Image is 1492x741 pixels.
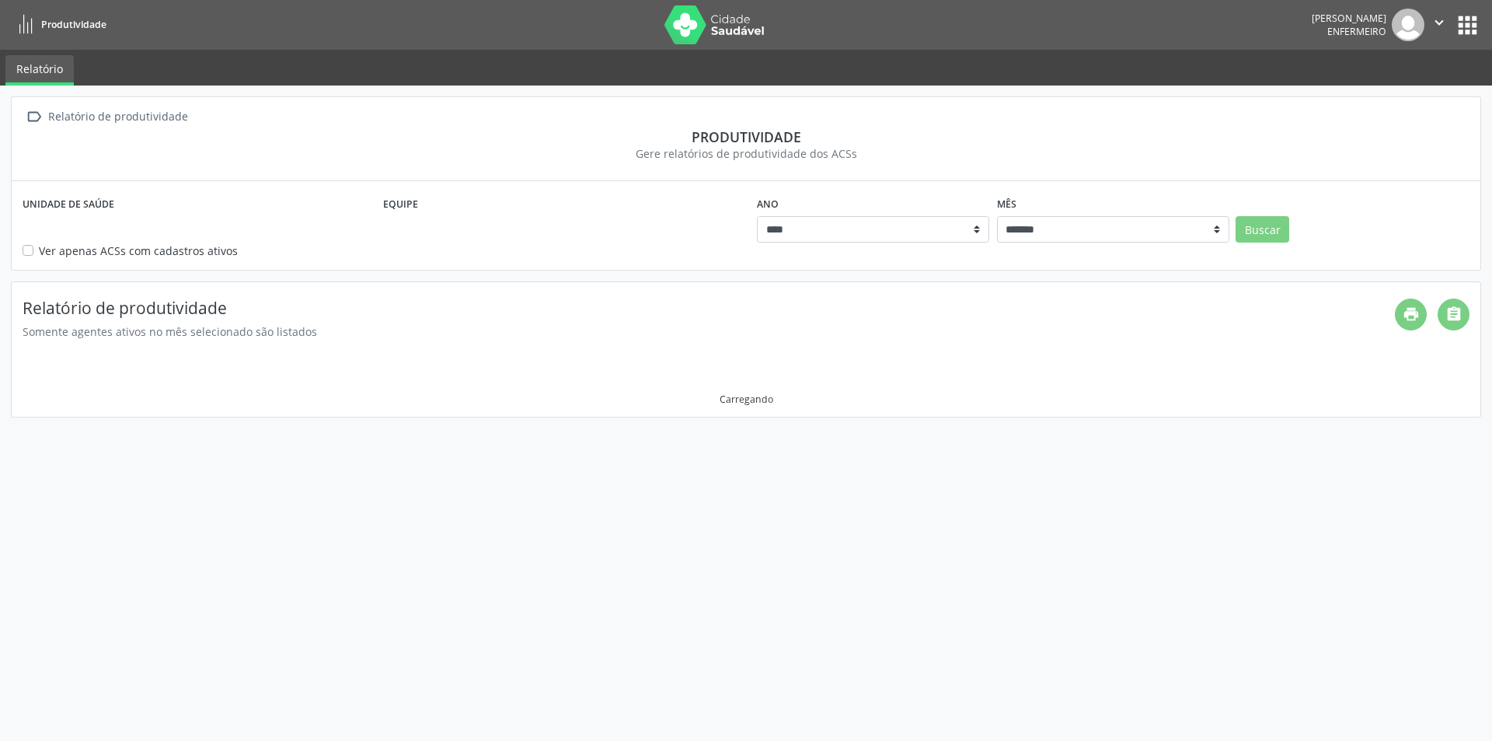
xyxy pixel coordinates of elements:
a: Relatório [5,55,74,86]
div: Carregando [720,393,773,406]
i:  [1431,14,1448,31]
div: Gere relatórios de produtividade dos ACSs [23,145,1469,162]
a: Produtividade [11,12,106,37]
span: Produtividade [41,18,106,31]
button: Buscar [1236,216,1289,243]
label: Ano [757,192,779,216]
a:  Relatório de produtividade [23,106,190,128]
label: Ver apenas ACSs com cadastros ativos [39,243,238,259]
span: Enfermeiro [1327,25,1386,38]
button:  [1424,9,1454,41]
div: Relatório de produtividade [45,106,190,128]
div: Produtividade [23,128,1469,145]
h4: Relatório de produtividade [23,299,1395,318]
i:  [23,106,45,128]
label: Mês [997,192,1016,216]
div: Somente agentes ativos no mês selecionado são listados [23,323,1395,340]
div: [PERSON_NAME] [1312,12,1386,25]
label: Unidade de saúde [23,192,114,216]
button: apps [1454,12,1481,39]
label: Equipe [383,192,418,216]
img: img [1392,9,1424,41]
